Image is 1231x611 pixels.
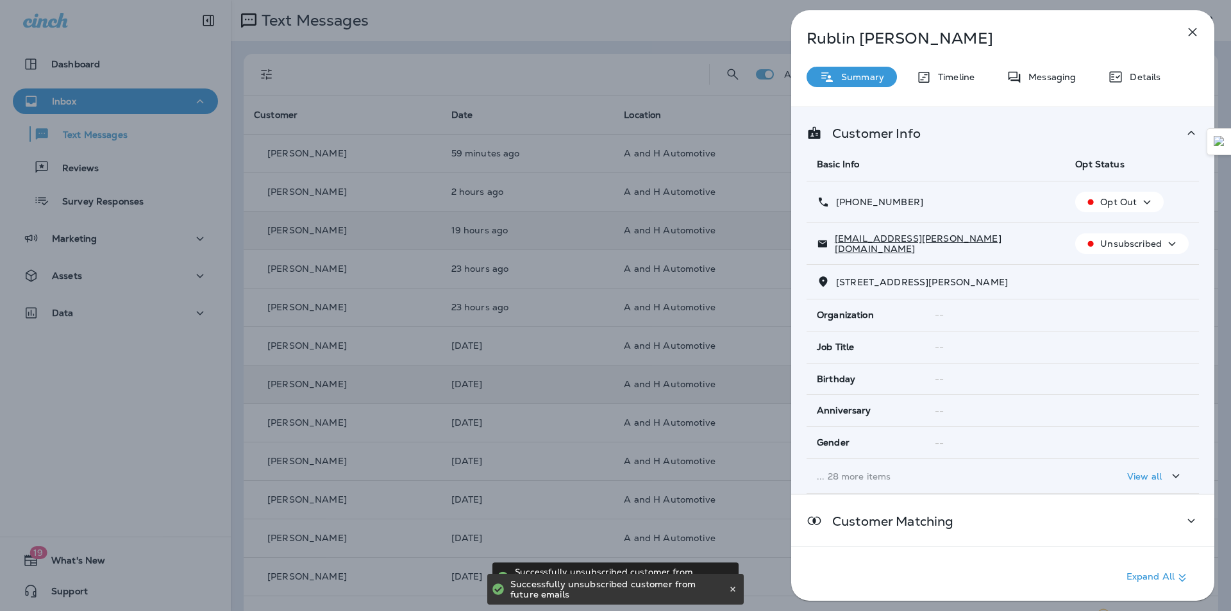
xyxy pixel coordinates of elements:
[1100,197,1137,207] p: Opt Out
[822,516,953,526] p: Customer Matching
[817,342,854,353] span: Job Title
[830,197,923,207] p: [PHONE_NUMBER]
[817,158,859,170] span: Basic Info
[817,471,1055,481] p: ... 28 more items
[828,233,1055,254] p: [EMAIL_ADDRESS][PERSON_NAME][DOMAIN_NAME]
[935,373,944,385] span: --
[1127,471,1162,481] p: View all
[1075,192,1164,212] button: Opt Out
[935,341,944,353] span: --
[817,374,855,385] span: Birthday
[807,29,1157,47] p: Rublin [PERSON_NAME]
[1126,570,1190,585] p: Expand All
[822,128,921,138] p: Customer Info
[817,405,871,416] span: Anniversary
[1122,464,1189,488] button: View all
[1075,233,1189,254] button: Unsubscribed
[817,310,874,321] span: Organization
[932,72,975,82] p: Timeline
[935,405,944,417] span: --
[1214,136,1225,147] img: Detect Auto
[935,437,944,449] span: --
[1100,239,1162,249] p: Unsubscribed
[1121,566,1195,589] button: Expand All
[510,574,726,605] div: Successfully unsubscribed customer from future emails
[817,437,850,448] span: Gender
[835,72,884,82] p: Summary
[1022,72,1076,82] p: Messaging
[1075,158,1124,170] span: Opt Status
[515,562,722,592] div: Successfully unsubscribed customer from future text messages
[1123,72,1160,82] p: Details
[836,276,1008,288] span: [STREET_ADDRESS][PERSON_NAME]
[935,309,944,321] span: --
